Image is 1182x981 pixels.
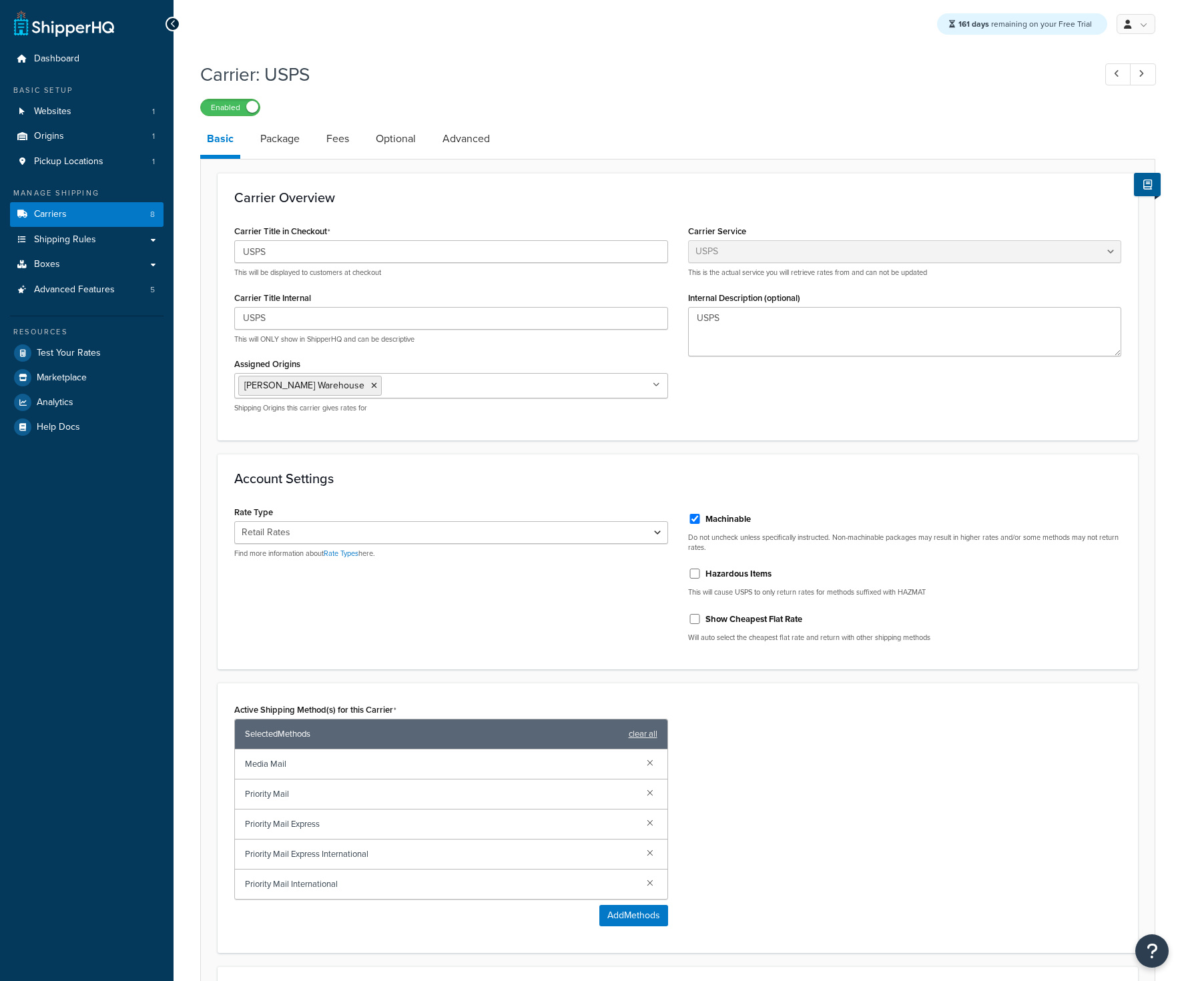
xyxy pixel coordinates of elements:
[234,293,311,303] label: Carrier Title Internal
[34,234,96,246] span: Shipping Rules
[688,268,1122,278] p: This is the actual service you will retrieve rates from and can not be updated
[10,47,164,71] a: Dashboard
[234,334,668,344] p: This will ONLY show in ShipperHQ and can be descriptive
[34,156,103,168] span: Pickup Locations
[1134,173,1161,196] button: Show Help Docs
[1105,63,1131,85] a: Previous Record
[10,188,164,199] div: Manage Shipping
[234,268,668,278] p: This will be displayed to customers at checkout
[1135,934,1169,968] button: Open Resource Center
[10,124,164,149] li: Origins
[10,341,164,365] a: Test Your Rates
[10,202,164,227] li: Carriers
[201,99,260,115] label: Enabled
[10,99,164,124] a: Websites1
[705,613,802,625] label: Show Cheapest Flat Rate
[234,226,330,237] label: Carrier Title in Checkout
[688,226,746,236] label: Carrier Service
[150,209,155,220] span: 8
[200,123,240,159] a: Basic
[152,106,155,117] span: 1
[245,815,636,834] span: Priority Mail Express
[234,549,668,559] p: Find more information about here.
[234,471,1121,486] h3: Account Settings
[599,905,668,926] button: AddMethods
[34,53,79,65] span: Dashboard
[234,190,1121,205] h3: Carrier Overview
[688,633,1122,643] p: Will auto select the cheapest flat rate and return with other shipping methods
[10,202,164,227] a: Carriers8
[324,548,358,559] a: Rate Types
[234,403,668,413] p: Shipping Origins this carrier gives rates for
[10,149,164,174] li: Pickup Locations
[369,123,422,155] a: Optional
[320,123,356,155] a: Fees
[234,359,300,369] label: Assigned Origins
[10,278,164,302] a: Advanced Features5
[705,513,751,525] label: Machinable
[688,293,800,303] label: Internal Description (optional)
[245,875,636,894] span: Priority Mail International
[34,284,115,296] span: Advanced Features
[688,587,1122,597] p: This will cause USPS to only return rates for methods suffixed with HAZMAT
[150,284,155,296] span: 5
[200,61,1081,87] h1: Carrier: USPS
[958,18,1092,30] span: remaining on your Free Trial
[152,156,155,168] span: 1
[152,131,155,142] span: 1
[245,845,636,864] span: Priority Mail Express International
[10,415,164,439] a: Help Docs
[436,123,497,155] a: Advanced
[10,149,164,174] a: Pickup Locations1
[37,348,101,359] span: Test Your Rates
[10,252,164,277] a: Boxes
[245,755,636,773] span: Media Mail
[37,422,80,433] span: Help Docs
[10,228,164,252] a: Shipping Rules
[10,366,164,390] a: Marketplace
[234,705,396,715] label: Active Shipping Method(s) for this Carrier
[245,785,636,803] span: Priority Mail
[688,533,1122,553] p: Do not uncheck unless specifically instructed. Non-machinable packages may result in higher rates...
[234,507,273,517] label: Rate Type
[34,209,67,220] span: Carriers
[10,390,164,414] a: Analytics
[688,307,1122,356] textarea: USPS
[10,99,164,124] li: Websites
[629,725,657,743] a: clear all
[10,124,164,149] a: Origins1
[34,106,71,117] span: Websites
[10,85,164,96] div: Basic Setup
[37,372,87,384] span: Marketplace
[1130,63,1156,85] a: Next Record
[37,397,73,408] span: Analytics
[10,278,164,302] li: Advanced Features
[34,131,64,142] span: Origins
[245,725,622,743] span: Selected Methods
[958,18,989,30] strong: 161 days
[34,259,60,270] span: Boxes
[705,568,772,580] label: Hazardous Items
[254,123,306,155] a: Package
[244,378,364,392] span: [PERSON_NAME] Warehouse
[10,326,164,338] div: Resources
